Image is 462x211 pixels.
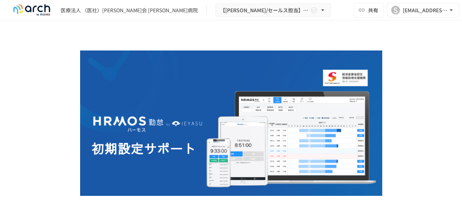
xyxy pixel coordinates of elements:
[220,6,309,15] span: 【[PERSON_NAME]/セールス担当】医療法人社団淀さんせん会 [PERSON_NAME]病院様_初期設定サポート
[9,4,55,16] img: logo-default@2x-9cf2c760.svg
[391,6,400,14] div: S
[354,3,384,17] button: 共有
[80,50,382,198] img: GdztLVQAPnGLORo409ZpmnRQckwtTrMz8aHIKJZF2AQ
[403,6,448,15] div: [EMAIL_ADDRESS][DOMAIN_NAME]
[215,3,331,17] button: 【[PERSON_NAME]/セールス担当】医療法人社団淀さんせん会 [PERSON_NAME]病院様_初期設定サポート
[61,6,198,14] div: 医療法人 （医社）[PERSON_NAME]会 [PERSON_NAME]病院
[387,3,459,17] button: S[EMAIL_ADDRESS][DOMAIN_NAME]
[368,6,378,14] span: 共有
